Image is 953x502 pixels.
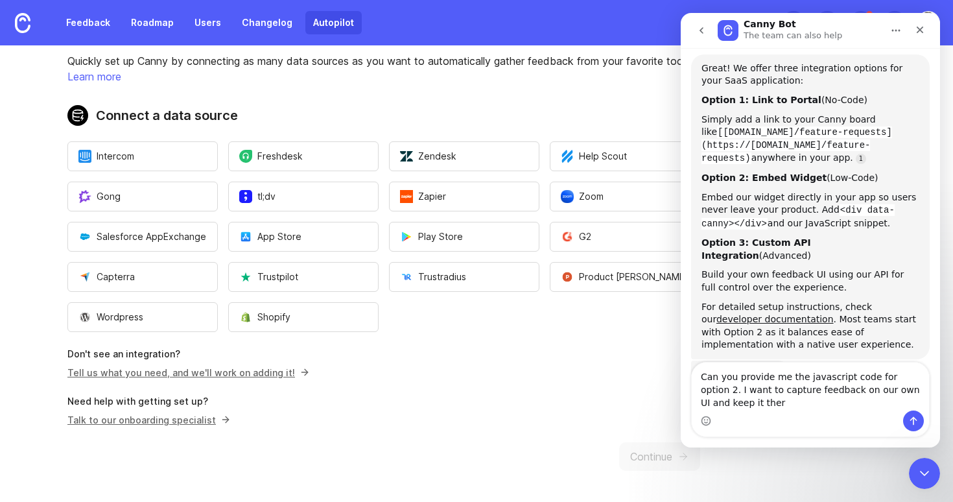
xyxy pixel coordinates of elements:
[561,230,591,243] span: G2
[550,141,700,171] button: Open a modal to start the flow of installing Help Scout.
[400,190,446,203] span: Zapier
[123,11,182,34] a: Roadmap
[239,230,301,243] span: App Store
[681,13,940,448] iframe: Intercom live chat
[67,395,700,408] p: Need help with getting set up?
[389,222,539,252] button: Open a modal to start the flow of installing Play Store.
[67,141,218,171] button: Open a modal to start the flow of installing Intercom.
[550,222,700,252] button: Open a modal to start the flow of installing G2.
[67,70,121,83] a: Learn more
[15,13,30,33] img: Canny Home
[782,11,805,34] button: 1/5
[67,302,218,332] button: Open a modal to start the flow of installing Wordpress.
[239,270,298,283] span: Trustpilot
[228,302,379,332] button: Open a modal to start the flow of installing Shopify.
[67,348,700,361] p: Don't see an integration?
[228,182,379,211] button: Open a modal to start the flow of installing tl;dv.
[67,413,226,427] p: Talk to our onboarding specialist
[67,262,218,292] button: Open a modal to start the flow of installing Capterra.
[78,190,121,203] span: Gong
[400,230,463,243] span: Play Store
[78,270,135,283] span: Capterra
[78,150,134,163] span: Intercom
[67,367,305,378] a: Tell us what you need, and we'll work on adding it!
[389,182,539,211] button: Open a modal to start the flow of installing Zapier.
[239,150,303,163] span: Freshdesk
[561,150,627,163] span: Help Scout
[561,190,604,203] span: Zoom
[228,262,379,292] button: Open a modal to start the flow of installing Trustpilot.
[67,182,218,211] button: Open a modal to start the flow of installing Gong.
[389,141,539,171] button: Open a modal to start the flow of installing Zendesk.
[78,311,143,324] span: Wordpress
[305,11,362,34] a: Autopilot
[67,53,700,69] p: Quickly set up Canny by connecting as many data sources as you want to automatically gather feedb...
[917,11,940,34] img: Rajesh Padmanabhan
[909,458,940,489] iframe: Intercom live chat
[550,182,700,211] button: Open a modal to start the flow of installing Zoom.
[228,222,379,252] button: Open a modal to start the flow of installing App Store.
[228,141,379,171] button: Open a modal to start the flow of installing Freshdesk.
[78,230,206,243] span: Salesforce AppExchange
[67,105,700,126] h2: Connect a data source
[67,222,218,252] button: Open a modal to start the flow of installing Salesforce AppExchange.
[550,262,700,292] button: Open a modal to start the flow of installing Product Hunt.
[234,11,300,34] a: Changelog
[400,270,466,283] span: Trustradius
[67,413,231,427] button: Talk to our onboarding specialist
[400,150,456,163] span: Zendesk
[389,262,539,292] button: Open a modal to start the flow of installing Trustradius.
[187,11,229,34] a: Users
[239,311,290,324] span: Shopify
[239,190,276,203] span: tl;dv
[58,11,118,34] a: Feedback
[561,270,688,283] span: Product [PERSON_NAME]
